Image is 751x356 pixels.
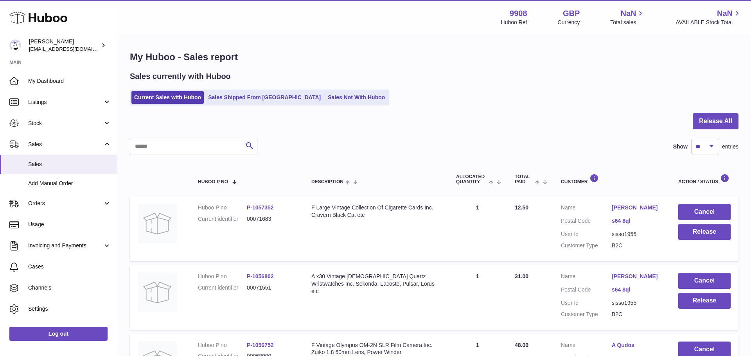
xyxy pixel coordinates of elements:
dd: 00071683 [247,215,296,223]
div: Huboo Ref [501,19,527,26]
button: Cancel [678,273,731,289]
span: Sales [28,161,111,168]
dd: sisso1955 [612,231,663,238]
dt: Customer Type [561,242,612,249]
dt: Postal Code [561,286,612,295]
div: [PERSON_NAME] [29,38,99,53]
h1: My Huboo - Sales report [130,51,738,63]
a: P-1056752 [247,342,274,348]
dt: Current identifier [198,215,247,223]
dt: Customer Type [561,311,612,318]
a: Sales Shipped From [GEOGRAPHIC_DATA] [205,91,323,104]
span: Add Manual Order [28,180,111,187]
span: AVAILABLE Stock Total [676,19,742,26]
dd: B2C [612,311,663,318]
h2: Sales currently with Huboo [130,71,231,82]
button: Release [678,293,731,309]
div: F Large Vintage Collection Of Cigarette Cards Inc. Cravern Black Cat etc [311,204,440,219]
a: A Qudos [612,342,663,349]
dd: 00071551 [247,284,296,292]
label: Show [673,143,688,150]
strong: 9908 [510,8,527,19]
img: no-photo.jpg [138,204,177,243]
button: Cancel [678,204,731,220]
a: Sales Not With Huboo [325,91,388,104]
span: [EMAIL_ADDRESS][DOMAIN_NAME] [29,46,115,52]
span: 12.50 [515,204,528,211]
a: [PERSON_NAME] [612,273,663,280]
span: ALLOCATED Quantity [456,174,487,184]
span: 31.00 [515,273,528,279]
span: My Dashboard [28,77,111,85]
dt: Postal Code [561,217,612,227]
dt: Name [561,342,612,351]
dt: Current identifier [198,284,247,292]
span: Listings [28,98,103,106]
span: Invoicing and Payments [28,242,103,249]
a: s64 8ql [612,286,663,293]
span: Description [311,179,343,184]
dt: Name [561,273,612,282]
span: Cases [28,263,111,270]
td: 1 [448,196,507,261]
div: Action / Status [678,174,731,184]
button: Release All [693,113,738,129]
span: Sales [28,141,103,148]
div: Customer [561,174,663,184]
img: no-photo.jpg [138,273,177,312]
strong: GBP [563,8,580,19]
a: P-1056802 [247,273,274,279]
a: NaN Total sales [610,8,645,26]
span: Total paid [515,174,533,184]
a: Current Sales with Huboo [131,91,204,104]
span: entries [722,143,738,150]
div: Currency [558,19,580,26]
dt: Huboo P no [198,342,247,349]
div: A x30 Vintage [DEMOGRAPHIC_DATA] Quartz Wristwatches Inc. Sekonda, Lacoste, Pulsar, Lorus etc [311,273,440,295]
span: Total sales [610,19,645,26]
span: Settings [28,305,111,313]
span: NaN [717,8,733,19]
span: Orders [28,200,103,207]
img: internalAdmin-9908@internal.huboo.com [9,39,21,51]
span: Huboo P no [198,179,228,184]
td: 1 [448,265,507,330]
dt: User Id [561,231,612,238]
a: [PERSON_NAME] [612,204,663,211]
a: P-1057352 [247,204,274,211]
a: s64 8ql [612,217,663,225]
a: NaN AVAILABLE Stock Total [676,8,742,26]
span: Usage [28,221,111,228]
span: Stock [28,120,103,127]
span: Channels [28,284,111,292]
button: Release [678,224,731,240]
dd: B2C [612,242,663,249]
dt: User Id [561,299,612,307]
dt: Huboo P no [198,273,247,280]
dd: sisso1955 [612,299,663,307]
span: 48.00 [515,342,528,348]
dt: Huboo P no [198,204,247,211]
dt: Name [561,204,612,213]
span: NaN [620,8,636,19]
a: Log out [9,327,108,341]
